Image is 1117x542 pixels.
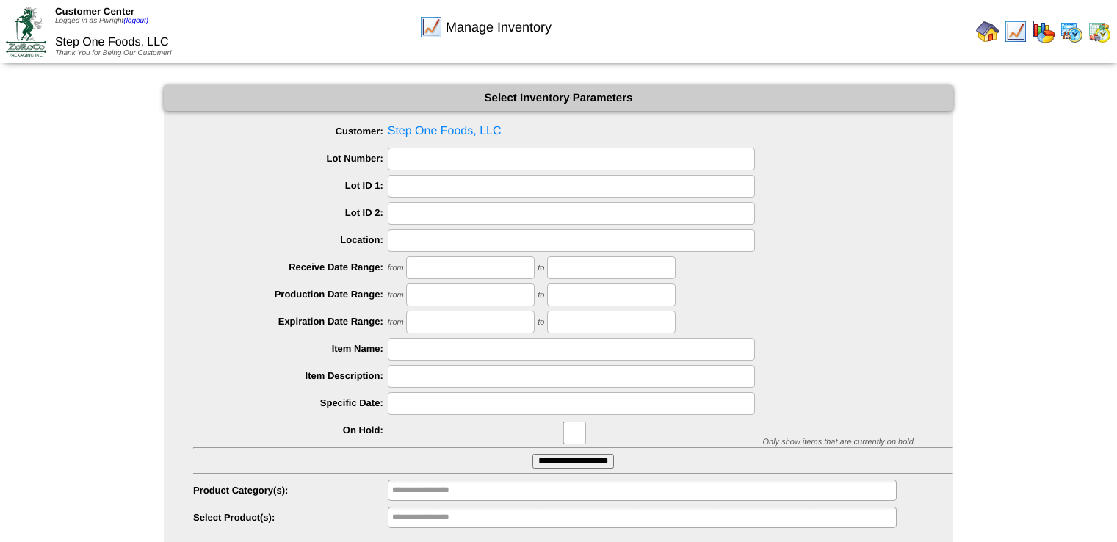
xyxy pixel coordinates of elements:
[419,15,443,39] img: line_graph.gif
[538,318,544,327] span: to
[55,36,169,48] span: Step One Foods, LLC
[193,126,388,137] label: Customer:
[164,85,953,111] div: Select Inventory Parameters
[193,397,388,408] label: Specific Date:
[976,20,999,43] img: home.gif
[193,234,388,245] label: Location:
[1060,20,1083,43] img: calendarprod.gif
[446,20,552,35] span: Manage Inventory
[55,49,172,57] span: Thank You for Being Our Customer!
[762,438,915,447] span: Only show items that are currently on hold.
[6,7,46,56] img: ZoRoCo_Logo(Green%26Foil)%20jpg.webp
[193,261,388,272] label: Receive Date Range:
[193,424,388,436] label: On Hold:
[538,291,544,300] span: to
[388,291,404,300] span: from
[538,264,544,272] span: to
[55,6,134,17] span: Customer Center
[1032,20,1055,43] img: graph.gif
[193,153,388,164] label: Lot Number:
[193,207,388,218] label: Lot ID 2:
[193,180,388,191] label: Lot ID 1:
[193,485,388,496] label: Product Category(s):
[193,316,388,327] label: Expiration Date Range:
[193,512,388,523] label: Select Product(s):
[123,17,148,25] a: (logout)
[193,289,388,300] label: Production Date Range:
[1004,20,1027,43] img: line_graph.gif
[55,17,148,25] span: Logged in as Pwright
[388,264,404,272] span: from
[388,318,404,327] span: from
[1088,20,1111,43] img: calendarinout.gif
[193,120,953,142] span: Step One Foods, LLC
[193,343,388,354] label: Item Name:
[193,370,388,381] label: Item Description:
